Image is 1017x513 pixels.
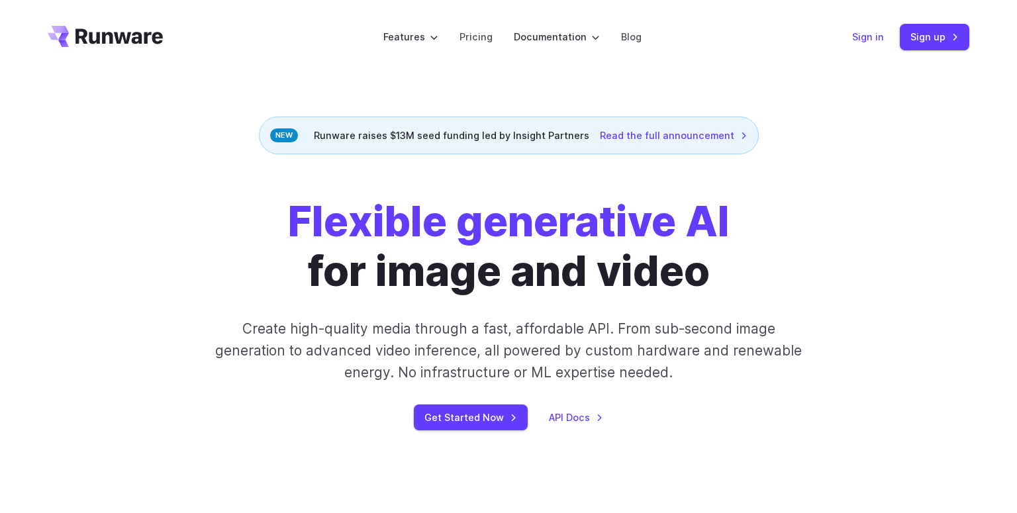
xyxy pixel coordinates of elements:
a: Blog [621,29,642,44]
a: Sign up [900,24,969,50]
p: Create high-quality media through a fast, affordable API. From sub-second image generation to adv... [214,318,804,384]
div: Runware raises $13M seed funding led by Insight Partners [259,117,759,154]
label: Documentation [514,29,600,44]
a: Get Started Now [414,404,528,430]
a: Read the full announcement [600,128,748,143]
a: API Docs [549,410,603,425]
a: Sign in [852,29,884,44]
strong: Flexible generative AI [288,196,730,246]
a: Pricing [460,29,493,44]
label: Features [383,29,438,44]
h1: for image and video [288,197,730,297]
a: Go to / [48,26,163,47]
